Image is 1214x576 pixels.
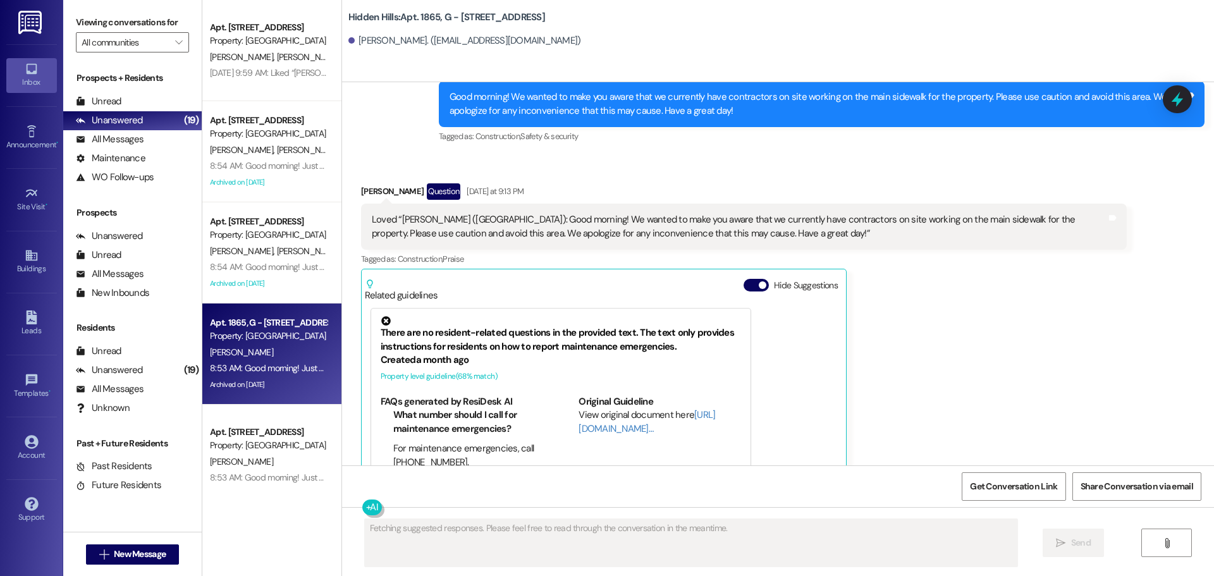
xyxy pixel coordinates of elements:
[1072,472,1201,501] button: Share Conversation via email
[76,95,121,108] div: Unread
[276,144,340,156] span: [PERSON_NAME]
[348,34,581,47] div: [PERSON_NAME]. ([EMAIL_ADDRESS][DOMAIN_NAME])
[76,230,143,243] div: Unanswered
[210,245,277,257] span: [PERSON_NAME]
[63,206,202,219] div: Prospects
[381,353,741,367] div: Created a month ago
[175,37,182,47] i: 
[361,250,1127,268] div: Tagged as:
[210,34,327,47] div: Property: [GEOGRAPHIC_DATA]
[6,369,57,403] a: Templates •
[63,437,202,450] div: Past + Future Residents
[76,114,143,127] div: Unanswered
[372,213,1107,240] div: Loved “[PERSON_NAME] ([GEOGRAPHIC_DATA]): Good morning! We wanted to make you aware that we curre...
[1043,529,1104,557] button: Send
[210,346,273,358] span: [PERSON_NAME]
[6,58,57,92] a: Inbox
[63,71,202,85] div: Prospects + Residents
[210,228,327,242] div: Property: [GEOGRAPHIC_DATA]
[520,131,578,142] span: Safety & security
[443,254,463,264] span: Praise
[1081,480,1193,493] span: Share Conversation via email
[6,245,57,279] a: Buildings
[6,183,57,217] a: Site Visit •
[393,442,543,469] li: For maintenance emergencies, call [PHONE_NUMBER].
[1056,538,1065,548] i: 
[86,544,180,565] button: New Message
[210,426,327,439] div: Apt. [STREET_ADDRESS]
[450,90,1184,118] div: Good morning! We wanted to make you aware that we currently have contractors on site working on t...
[76,345,121,358] div: Unread
[76,460,152,473] div: Past Residents
[63,321,202,334] div: Residents
[76,479,161,492] div: Future Residents
[970,480,1057,493] span: Get Conversation Link
[210,215,327,228] div: Apt. [STREET_ADDRESS]
[210,456,273,467] span: [PERSON_NAME]
[209,175,328,190] div: Archived on [DATE]
[381,316,741,353] div: There are no resident-related questions in the provided text. The text only provides instructions...
[76,286,149,300] div: New Inbounds
[398,254,443,264] span: Construction ,
[46,200,47,209] span: •
[76,267,144,281] div: All Messages
[210,127,327,140] div: Property: [GEOGRAPHIC_DATA]
[579,395,653,408] b: Original Guideline
[210,316,327,329] div: Apt. 1865, G - [STREET_ADDRESS]
[276,51,340,63] span: [PERSON_NAME]
[1162,538,1172,548] i: 
[475,131,521,142] span: Construction ,
[181,111,202,130] div: (19)
[463,185,524,198] div: [DATE] at 9:13 PM
[76,364,143,377] div: Unanswered
[49,387,51,396] span: •
[774,279,838,292] label: Hide Suggestions
[365,519,1017,567] textarea: Fetching suggested responses. Please feel free to read through the conversation in the meantime.
[210,67,1138,78] div: [DATE] 9:59 AM: Liked “[PERSON_NAME] ([GEOGRAPHIC_DATA]): Hi [PERSON_NAME]! They will need to ent...
[348,11,545,24] b: Hidden Hills: Apt. 1865, G - [STREET_ADDRESS]
[210,114,327,127] div: Apt. [STREET_ADDRESS]
[76,152,145,165] div: Maintenance
[579,408,715,434] a: [URL][DOMAIN_NAME]…
[114,548,166,561] span: New Message
[76,248,121,262] div: Unread
[209,377,328,393] div: Archived on [DATE]
[1071,536,1091,549] span: Send
[276,245,340,257] span: [PERSON_NAME]
[210,439,327,452] div: Property: [GEOGRAPHIC_DATA]
[181,360,202,380] div: (19)
[381,395,512,408] b: FAQs generated by ResiDesk AI
[210,21,327,34] div: Apt. [STREET_ADDRESS]
[99,549,109,560] i: 
[76,171,154,184] div: WO Follow-ups
[18,11,44,34] img: ResiDesk Logo
[579,408,741,436] div: View original document here
[210,144,277,156] span: [PERSON_NAME]
[427,183,460,199] div: Question
[76,383,144,396] div: All Messages
[76,13,189,32] label: Viewing conversations for
[76,133,144,146] div: All Messages
[365,279,438,302] div: Related guidelines
[6,493,57,527] a: Support
[393,408,543,436] li: What number should I call for maintenance emergencies?
[210,51,277,63] span: [PERSON_NAME]
[6,431,57,465] a: Account
[361,183,1127,204] div: [PERSON_NAME]
[76,401,130,415] div: Unknown
[962,472,1065,501] button: Get Conversation Link
[56,138,58,147] span: •
[439,127,1205,145] div: Tagged as:
[82,32,169,52] input: All communities
[381,370,741,383] div: Property level guideline ( 68 % match)
[210,329,327,343] div: Property: [GEOGRAPHIC_DATA]
[6,307,57,341] a: Leads
[209,276,328,291] div: Archived on [DATE]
